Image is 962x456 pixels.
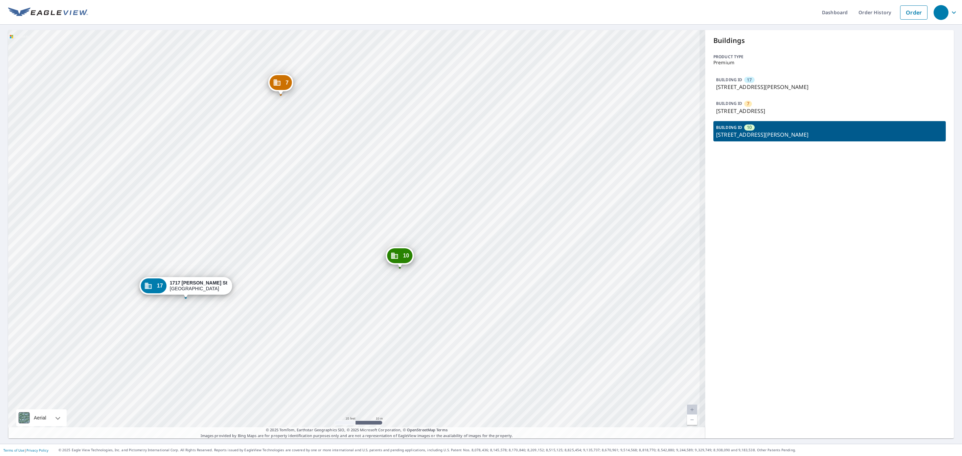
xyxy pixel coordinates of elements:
[157,283,163,288] span: 17
[713,36,946,46] p: Buildings
[747,100,749,107] span: 7
[747,124,752,131] span: 10
[716,77,742,83] p: BUILDING ID
[900,5,927,20] a: Order
[266,427,448,433] span: © 2025 TomTom, Earthstar Geographics SIO, © 2025 Microsoft Corporation, ©
[716,100,742,106] p: BUILDING ID
[747,77,752,83] span: 17
[716,107,943,115] p: [STREET_ADDRESS]
[713,54,946,60] p: Product type
[407,427,435,432] a: OpenStreetMap
[170,280,227,292] div: [GEOGRAPHIC_DATA]
[716,124,742,130] p: BUILDING ID
[268,74,293,95] div: Dropped pin, building 7, Commercial property, 1401 Park Ave Dallas, TX 75215
[386,247,414,268] div: Dropped pin, building 10, Commercial property, 1515 S Harwood St Dallas, TX 75215
[687,405,697,415] a: Current Level 20, Zoom In Disabled
[436,427,448,432] a: Terms
[716,131,943,139] p: [STREET_ADDRESS][PERSON_NAME]
[16,409,67,426] div: Aerial
[26,448,48,453] a: Privacy Policy
[716,83,943,91] p: [STREET_ADDRESS][PERSON_NAME]
[59,448,959,453] p: © 2025 Eagle View Technologies, Inc. and Pictometry International Corp. All Rights Reserved. Repo...
[3,448,48,452] p: |
[140,277,232,298] div: Dropped pin, building 17, Commercial property, 1717 Gano St Dallas, TX 75215
[8,7,88,18] img: EV Logo
[8,427,705,438] p: Images provided by Bing Maps are for property identification purposes only and are not a represen...
[687,415,697,425] a: Current Level 20, Zoom Out
[170,280,227,286] strong: 1717 [PERSON_NAME] St
[285,80,289,85] span: 7
[3,448,24,453] a: Terms of Use
[403,253,409,258] span: 10
[32,409,48,426] div: Aerial
[713,60,946,65] p: Premium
